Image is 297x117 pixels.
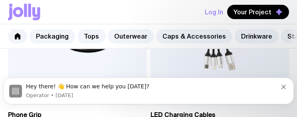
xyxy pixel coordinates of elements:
[3,12,294,38] div: message notification from Operator, 4d ago. Hey there! 👋 How can we help you today?
[77,29,105,43] a: Tops
[227,5,289,19] button: Your Project
[156,29,232,43] a: Caps & Accessories
[234,8,271,16] span: Your Project
[30,29,75,43] a: Packaging
[26,26,281,33] p: Message from Operator, sent 4d ago
[9,19,22,31] img: Profile image for Operator
[281,17,288,23] button: Dismiss notification
[205,5,223,19] button: Log In
[26,17,281,25] div: Message content
[26,17,281,25] div: Hey there! 👋 How can we help you [DATE]?
[235,29,279,43] a: Drinkware
[108,29,154,43] a: Outerwear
